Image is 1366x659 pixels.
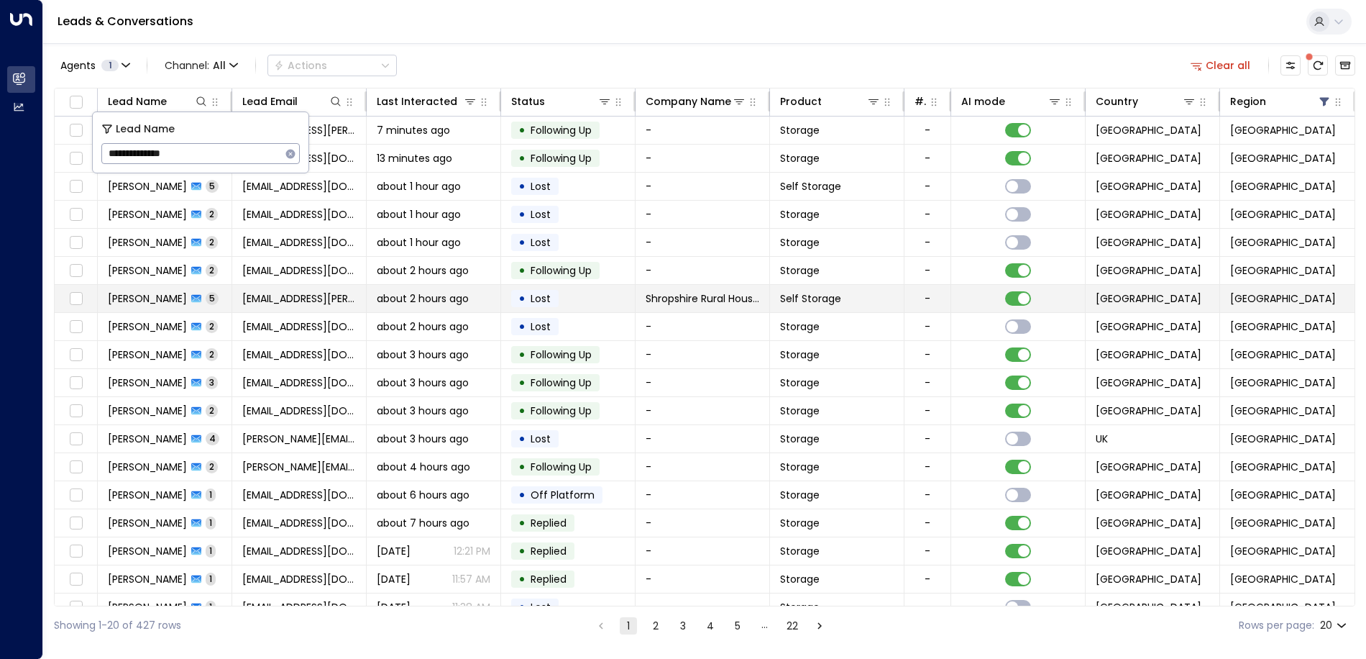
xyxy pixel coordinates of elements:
[780,263,820,278] span: Storage
[531,179,551,194] span: Lost
[518,427,526,451] div: •
[108,488,187,502] span: Scott Jones
[67,94,85,112] span: Toggle select all
[518,595,526,619] div: •
[1230,123,1336,137] span: Shropshire
[206,573,216,585] span: 1
[377,460,470,474] span: about 4 hours ago
[1096,207,1201,222] span: United Kingdom
[729,617,746,635] button: Go to page 5
[531,347,592,362] span: Following Up
[636,117,770,144] td: -
[1096,572,1201,586] span: United Kingdom
[242,432,356,446] span: l.whitehouse@me.com
[780,432,820,446] span: Storage
[206,545,216,557] span: 1
[925,488,930,502] div: -
[780,291,841,306] span: Self Storage
[780,516,820,530] span: Storage
[636,145,770,172] td: -
[242,347,356,362] span: Subsy1@gmail.com
[377,123,450,137] span: 7 minutes ago
[925,291,930,306] div: -
[1230,93,1266,110] div: Region
[756,617,774,635] div: …
[108,93,208,110] div: Lead Name
[925,263,930,278] div: -
[1230,319,1336,334] span: Shropshire
[1230,347,1336,362] span: Shropshire
[531,123,592,137] span: Following Up
[67,206,85,224] span: Toggle select row
[780,123,820,137] span: Storage
[1096,376,1201,390] span: United Kingdom
[108,460,187,474] span: Becky Smith
[67,234,85,252] span: Toggle select row
[518,174,526,199] div: •
[636,313,770,340] td: -
[636,594,770,621] td: -
[1096,123,1201,137] span: United Kingdom
[518,567,526,591] div: •
[674,617,692,635] button: Go to page 3
[518,371,526,395] div: •
[531,432,551,446] span: Lost
[377,235,461,250] span: about 1 hour ago
[518,314,526,339] div: •
[518,286,526,311] div: •
[925,151,930,165] div: -
[636,341,770,368] td: -
[1096,93,1138,110] div: Country
[531,235,551,250] span: Lost
[1096,235,1201,250] span: United Kingdom
[518,399,526,423] div: •
[206,208,218,220] span: 2
[67,402,85,420] span: Toggle select row
[1335,55,1355,76] button: Archived Leads
[108,572,187,586] span: Shawna Bow
[636,369,770,396] td: -
[377,93,457,110] div: Last Interacted
[108,432,187,446] span: Laura Whitehouse
[108,235,187,250] span: Ruth Trow
[108,207,187,222] span: Lorenza Aguilar
[67,514,85,532] span: Toggle select row
[377,572,411,586] span: Yesterday
[206,517,216,529] span: 1
[67,430,85,448] span: Toggle select row
[511,93,545,110] div: Status
[925,235,930,250] div: -
[646,291,759,306] span: Shropshire Rural Housing Association
[206,404,218,417] span: 2
[780,93,822,110] div: Product
[242,600,356,614] span: jamesneil131@hotmail.com
[1096,179,1201,194] span: United Kingdom
[377,488,469,502] span: about 6 hours ago
[531,291,551,306] span: Lost
[531,263,592,278] span: Following Up
[1280,55,1301,76] button: Customize
[1230,291,1336,306] span: Shropshire
[108,376,187,390] span: Jessice Barber
[636,397,770,424] td: -
[1185,55,1257,76] button: Clear all
[1096,347,1201,362] span: United Kingdom
[518,118,526,142] div: •
[377,93,477,110] div: Last Interacted
[213,60,226,71] span: All
[636,257,770,284] td: -
[108,179,187,194] span: Lorenza Aguilar
[925,600,930,614] div: -
[206,292,219,304] span: 5
[67,150,85,168] span: Toggle select row
[1230,179,1336,194] span: Shropshire
[925,460,930,474] div: -
[1096,460,1201,474] span: United Kingdom
[377,319,469,334] span: about 2 hours ago
[925,376,930,390] div: -
[636,453,770,481] td: -
[206,432,219,445] span: 4
[780,544,820,558] span: Storage
[1230,516,1336,530] span: Shropshire
[1230,151,1336,165] span: Shropshire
